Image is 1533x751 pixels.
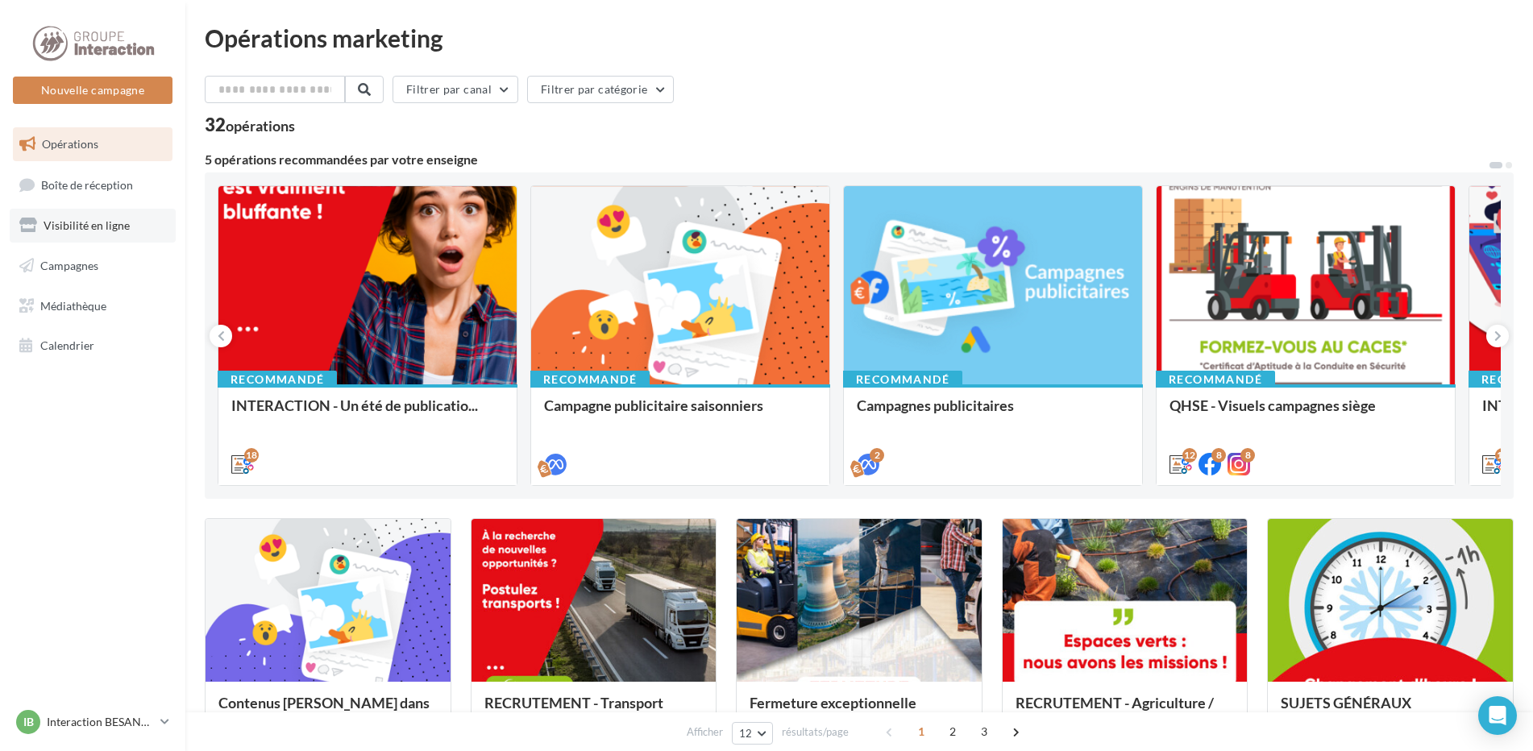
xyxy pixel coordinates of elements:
span: IB [23,714,34,730]
span: 12 [739,727,753,740]
div: 5 opérations recommandées par votre enseigne [205,153,1488,166]
p: Interaction BESANCON [47,714,154,730]
a: Boîte de réception [10,168,176,202]
span: 3 [971,719,997,745]
button: Filtrer par catégorie [527,76,674,103]
div: 18 [244,448,259,463]
div: Recommandé [1156,371,1275,388]
span: RECRUTEMENT - Agriculture / Espace... [1016,694,1214,728]
span: INTERACTION - Un été de publicatio... [231,396,478,414]
div: Opérations marketing [205,26,1514,50]
div: 8 [1240,448,1255,463]
div: Recommandé [218,371,337,388]
div: opérations [226,118,295,133]
div: 8 [1211,448,1226,463]
div: 12 [1182,448,1197,463]
span: QHSE - Visuels campagnes siège [1169,396,1376,414]
span: Calendrier [40,338,94,352]
a: Médiathèque [10,289,176,323]
a: IB Interaction BESANCON [13,707,172,737]
a: Opérations [10,127,176,161]
div: 12 [1495,448,1510,463]
div: Recommandé [843,371,962,388]
span: Campagne publicitaire saisonniers [544,396,763,414]
div: 2 [870,448,884,463]
span: 1 [908,719,934,745]
a: Visibilité en ligne [10,209,176,243]
div: Recommandé [530,371,650,388]
button: Filtrer par canal [393,76,518,103]
span: RECRUTEMENT - Transport [484,694,663,712]
div: 32 [205,116,295,134]
span: Campagnes publicitaires [857,396,1014,414]
span: Campagnes [40,259,98,272]
span: Boîte de réception [41,177,133,191]
a: Campagnes [10,249,176,283]
span: Contenus [PERSON_NAME] dans un esprit es... [218,694,430,728]
span: SUJETS GÉNÉRAUX [1281,694,1411,712]
button: Nouvelle campagne [13,77,172,104]
button: 12 [732,722,773,745]
span: 2 [940,719,966,745]
div: Open Intercom Messenger [1478,696,1517,735]
span: Fermeture exceptionnelle [750,694,916,712]
span: résultats/page [782,724,849,740]
span: Opérations [42,137,98,151]
span: Visibilité en ligne [44,218,130,232]
a: Calendrier [10,329,176,363]
span: Médiathèque [40,298,106,312]
span: Afficher [687,724,723,740]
